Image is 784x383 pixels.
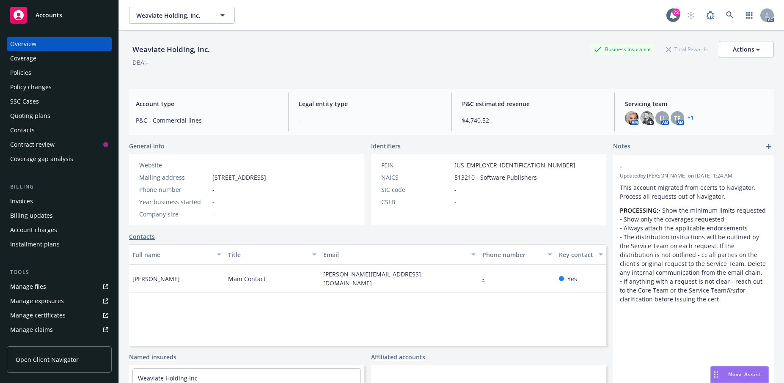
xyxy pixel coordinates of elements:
div: Contacts [10,123,35,137]
span: Main Contact [228,274,266,283]
button: Full name [129,244,225,265]
a: add [764,142,774,152]
span: P&C - Commercial lines [136,116,278,125]
div: Website [139,161,209,170]
div: Title [228,250,308,259]
a: Installment plans [7,238,112,251]
a: Manage files [7,280,112,293]
div: Total Rewards [662,44,712,55]
a: Billing updates [7,209,112,222]
span: - [620,162,745,171]
a: Policy changes [7,80,112,94]
span: Open Client Navigator [16,355,79,364]
div: Drag to move [711,367,721,383]
div: Invoices [10,194,33,208]
div: Contract review [10,138,55,151]
span: 513210 - Software Publishers [454,173,537,182]
div: NAICS [381,173,451,182]
span: LI [660,114,665,123]
div: Mailing address [139,173,209,182]
a: Quoting plans [7,109,112,123]
button: Title [225,244,320,265]
div: Overview [10,37,36,51]
a: Report a Bug [702,7,719,24]
div: Billing [7,183,112,191]
div: Manage BORs [10,337,50,351]
span: - [212,210,215,219]
div: Manage certificates [10,309,66,322]
div: Company size [139,210,209,219]
a: Overview [7,37,112,51]
a: Start snowing [682,7,699,24]
span: [STREET_ADDRESS] [212,173,266,182]
a: Contacts [129,232,155,241]
span: Weaviate Holding, Inc. [136,11,209,20]
a: Affiliated accounts [371,353,425,361]
div: Phone number [139,185,209,194]
div: Email [323,250,466,259]
a: Policies [7,66,112,79]
div: SSC Cases [10,95,39,108]
a: - [212,161,215,169]
div: Manage files [10,280,46,293]
a: Coverage gap analysis [7,152,112,166]
button: Nova Assist [710,366,769,383]
a: Search [721,7,738,24]
a: Manage certificates [7,309,112,322]
span: Yes [567,274,577,283]
button: Key contact [556,244,606,265]
span: P&C estimated revenue [462,99,604,108]
div: Year business started [139,197,209,206]
div: Installment plans [10,238,60,251]
em: first [726,286,737,294]
a: SSC Cases [7,95,112,108]
span: TF [674,114,680,123]
img: photo [640,111,654,125]
div: Weaviate Holding, Inc. [129,44,213,55]
button: Actions [719,41,774,58]
div: Quoting plans [10,109,50,123]
button: Email [320,244,479,265]
span: Account type [136,99,278,108]
a: Accounts [7,3,112,27]
img: photo [625,111,638,125]
span: General info [129,142,165,150]
a: Invoices [7,194,112,208]
p: • Show the minimum limits requested • Show only the coverages requested • Always attach the appli... [620,206,767,304]
div: Full name [132,250,212,259]
div: Business Insurance [590,44,655,55]
div: Billing updates [10,209,53,222]
span: Accounts [36,12,62,19]
span: - [454,197,457,206]
div: DBA: - [132,58,148,67]
div: Tools [7,268,112,276]
a: Switch app [741,7,758,24]
a: Account charges [7,223,112,237]
a: Named insureds [129,353,176,361]
p: This account migrated from ecerts to Navigator. Process all requests out of Navigator. [620,183,767,201]
a: Contacts [7,123,112,137]
div: Manage claims [10,323,53,336]
span: [PERSON_NAME] [132,274,180,283]
span: $4,740.52 [462,116,604,125]
span: Legal entity type [299,99,441,108]
a: - [482,275,491,283]
a: Manage exposures [7,294,112,308]
div: 72 [672,8,680,16]
div: Policy changes [10,80,52,94]
div: -Updatedby [PERSON_NAME] on [DATE] 1:24 AMThis account migrated from ecerts to Navigator. Process... [613,155,774,310]
button: Weaviate Holding, Inc. [129,7,235,24]
a: +1 [688,115,693,120]
div: Policies [10,66,31,79]
div: SIC code [381,185,451,194]
a: Weaviate Holding Inc [138,374,198,382]
a: [PERSON_NAME][EMAIL_ADDRESS][DOMAIN_NAME] [323,270,421,287]
span: Notes [613,142,630,152]
div: Manage exposures [10,294,64,308]
div: Coverage [10,52,36,65]
span: - [212,197,215,206]
span: Servicing team [625,99,767,108]
div: CSLB [381,197,451,206]
a: Contract review [7,138,112,151]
